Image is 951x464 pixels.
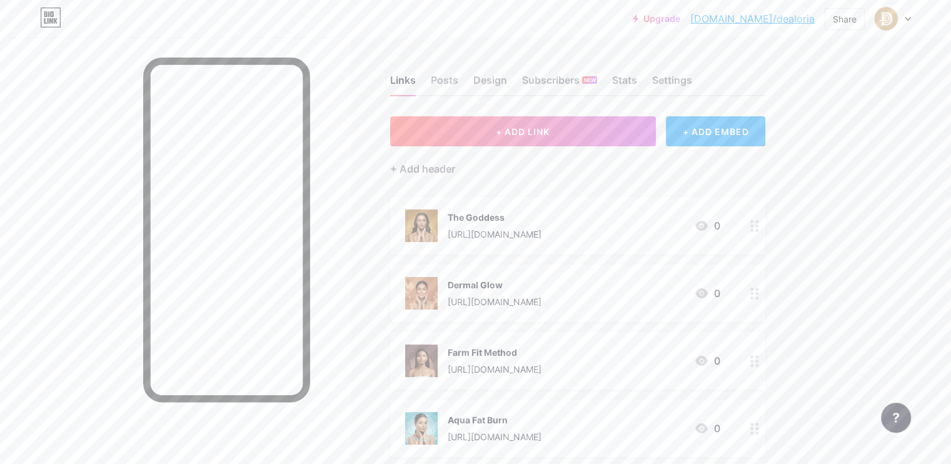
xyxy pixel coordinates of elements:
div: 0 [694,353,720,368]
div: [URL][DOMAIN_NAME] [448,363,541,376]
div: [URL][DOMAIN_NAME] [448,295,541,308]
div: Design [473,73,507,95]
div: 0 [694,286,720,301]
div: 0 [694,218,720,233]
button: + ADD LINK [390,116,656,146]
div: Settings [652,73,692,95]
div: Farm Fit Method [448,346,541,359]
div: + Add header [390,161,455,176]
div: Dermal Glow [448,278,541,291]
div: The Goddess [448,211,541,224]
span: NEW [584,76,596,84]
div: 0 [694,421,720,436]
div: [URL][DOMAIN_NAME] [448,228,541,241]
div: Share [833,13,857,26]
div: + ADD EMBED [666,116,765,146]
span: + ADD LINK [496,126,550,137]
a: Upgrade [633,14,680,24]
img: Aqua Fat Burn [405,412,438,445]
div: Links [390,73,416,95]
img: Farm Fit Method [405,345,438,377]
div: Stats [612,73,637,95]
div: Subscribers [522,73,597,95]
div: [URL][DOMAIN_NAME] [448,430,541,443]
div: Aqua Fat Burn [448,413,541,426]
img: dealoria [874,7,898,31]
img: Dermal Glow [405,277,438,310]
img: The Goddess [405,209,438,242]
a: [DOMAIN_NAME]/dealoria [690,11,815,26]
div: Posts [431,73,458,95]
